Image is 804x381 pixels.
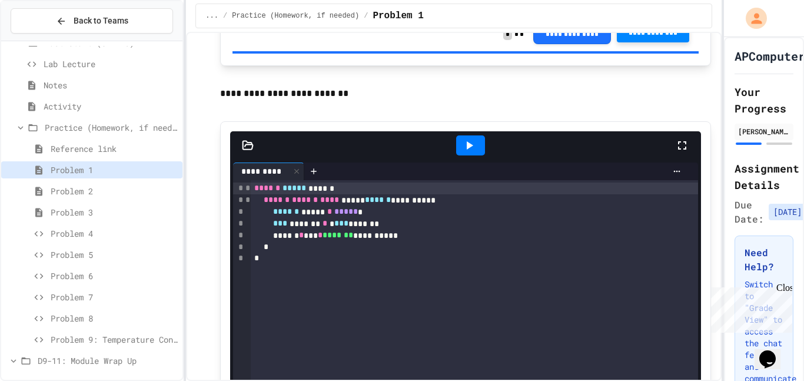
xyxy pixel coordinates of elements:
[51,185,178,197] span: Problem 2
[51,249,178,261] span: Problem 5
[735,198,764,226] span: Due Date:
[74,15,128,27] span: Back to Teams
[755,334,792,369] iframe: chat widget
[38,355,178,367] span: D9-11: Module Wrap Up
[5,5,81,75] div: Chat with us now!Close
[45,121,178,134] span: Practice (Homework, if needed)
[51,291,178,303] span: Problem 7
[51,164,178,176] span: Problem 1
[738,126,790,137] div: [PERSON_NAME]
[51,333,178,346] span: Problem 9: Temperature Converter
[11,8,173,34] button: Back to Teams
[51,143,178,155] span: Reference link
[735,160,793,193] h2: Assignment Details
[232,11,359,21] span: Practice (Homework, if needed)
[733,5,770,32] div: My Account
[51,270,178,282] span: Problem 6
[44,58,178,70] span: Lab Lecture
[373,9,423,23] span: Problem 1
[44,79,178,91] span: Notes
[735,84,793,117] h2: Your Progress
[51,312,178,324] span: Problem 8
[205,11,218,21] span: ...
[706,283,792,333] iframe: chat widget
[51,206,178,218] span: Problem 3
[223,11,227,21] span: /
[364,11,368,21] span: /
[745,246,783,274] h3: Need Help?
[51,227,178,240] span: Problem 4
[44,100,178,112] span: Activity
